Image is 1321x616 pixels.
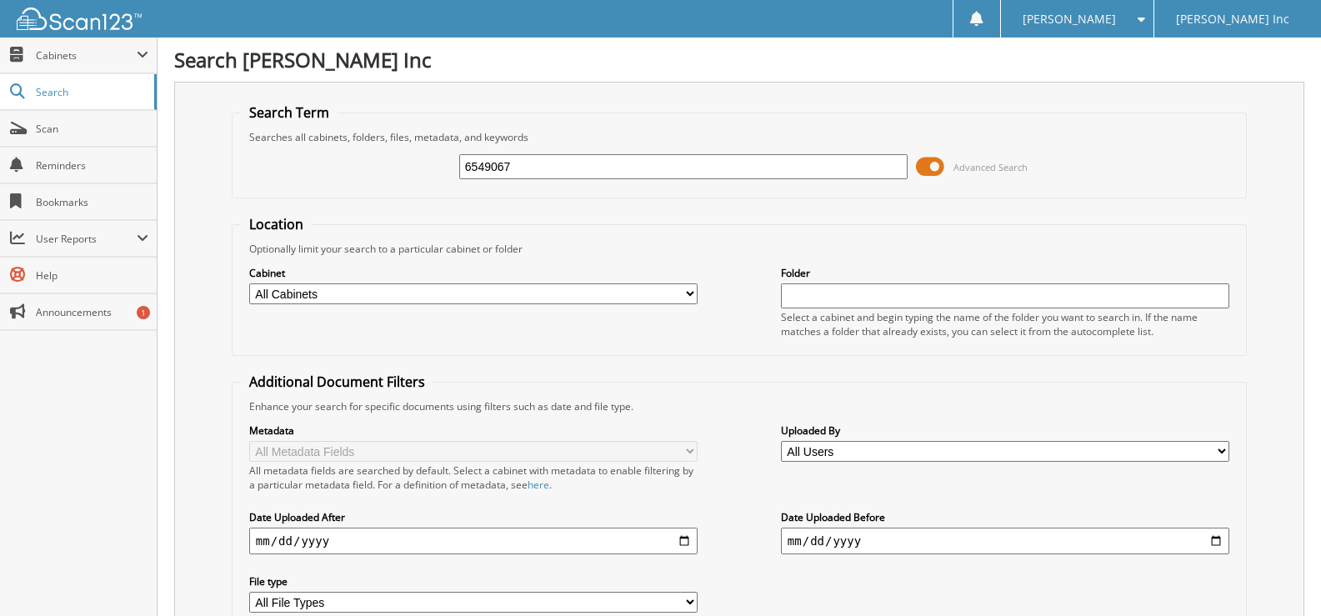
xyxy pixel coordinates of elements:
legend: Additional Document Filters [241,373,433,391]
h1: Search [PERSON_NAME] Inc [174,46,1304,73]
img: scan123-logo-white.svg [17,8,142,30]
label: Date Uploaded After [249,510,698,524]
div: 1 [137,306,150,319]
span: [PERSON_NAME] Inc [1176,14,1289,24]
span: Advanced Search [953,161,1028,173]
legend: Location [241,215,312,233]
span: Reminders [36,158,148,173]
label: Uploaded By [781,423,1229,438]
span: Announcements [36,305,148,319]
span: Help [36,268,148,283]
span: Scan [36,122,148,136]
div: Enhance your search for specific documents using filters such as date and file type. [241,399,1238,413]
div: Searches all cabinets, folders, files, metadata, and keywords [241,130,1238,144]
a: here [528,478,549,492]
label: Metadata [249,423,698,438]
label: Folder [781,266,1229,280]
label: Date Uploaded Before [781,510,1229,524]
span: Bookmarks [36,195,148,209]
input: start [249,528,698,554]
span: Cabinets [36,48,137,63]
div: Select a cabinet and begin typing the name of the folder you want to search in. If the name match... [781,310,1229,338]
span: User Reports [36,232,137,246]
span: Search [36,85,146,99]
div: All metadata fields are searched by default. Select a cabinet with metadata to enable filtering b... [249,463,698,492]
label: Cabinet [249,266,698,280]
div: Optionally limit your search to a particular cabinet or folder [241,242,1238,256]
input: end [781,528,1229,554]
legend: Search Term [241,103,338,122]
iframe: Chat Widget [1238,536,1321,616]
span: [PERSON_NAME] [1023,14,1116,24]
label: File type [249,574,698,588]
